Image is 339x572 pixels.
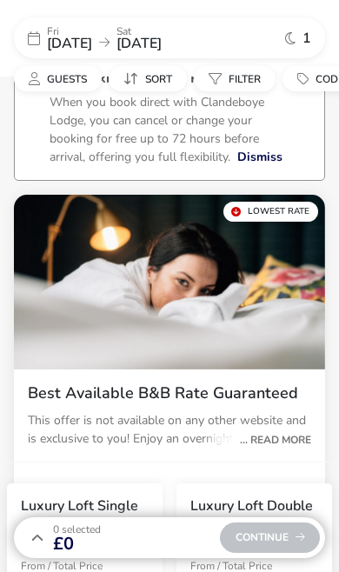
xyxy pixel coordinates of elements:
[223,202,318,222] div: Lowest Rate
[190,497,318,534] h3: Luxury Loft Double Room
[231,432,311,448] div: ... Read More
[21,561,144,571] p: From / Total Price
[21,497,138,515] h3: Luxury Loft Single
[190,561,314,571] p: From / Total Price
[28,383,311,403] h2: Best Available B&B Rate Guaranteed
[220,522,320,553] div: Continue
[116,34,162,53] span: [DATE]
[14,66,109,91] naf-pibe-menu-bar-item: Guests
[47,72,87,86] span: Guests
[28,411,311,448] p: This offer is not available on any other website and is exclusive to you! Enjoy an overnight stay...
[302,31,311,45] span: 1
[53,522,101,536] span: 0 Selected
[237,148,282,166] button: Dismiss
[194,66,276,91] button: Filter
[14,369,325,475] div: Best Available B&B Rate GuaranteedThis offer is not available on any other website and is exclusi...
[109,66,187,91] button: Sort
[229,72,261,86] span: Filter
[47,34,92,53] span: [DATE]
[14,195,325,369] swiper-slide: 1 / 1
[236,532,305,543] span: Continue
[194,66,282,91] naf-pibe-menu-bar-item: Filter
[53,535,101,553] span: £0
[14,66,102,91] button: Guests
[116,26,162,37] p: Sat
[109,66,194,91] naf-pibe-menu-bar-item: Sort
[47,26,92,37] p: Fri
[145,72,172,86] span: Sort
[14,17,325,58] div: Fri[DATE]Sat[DATE]1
